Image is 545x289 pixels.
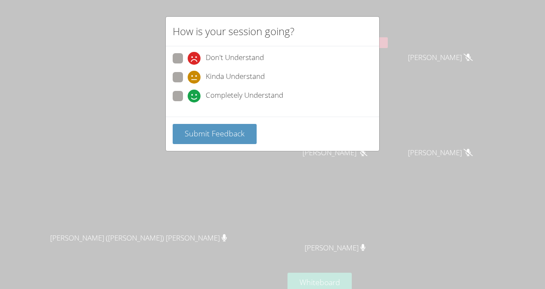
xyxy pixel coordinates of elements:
[206,90,283,102] span: Completely Understand
[206,52,264,65] span: Don't Understand
[173,124,257,144] button: Submit Feedback
[173,24,294,39] h2: How is your session going?
[185,128,245,138] span: Submit Feedback
[206,71,265,84] span: Kinda Understand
